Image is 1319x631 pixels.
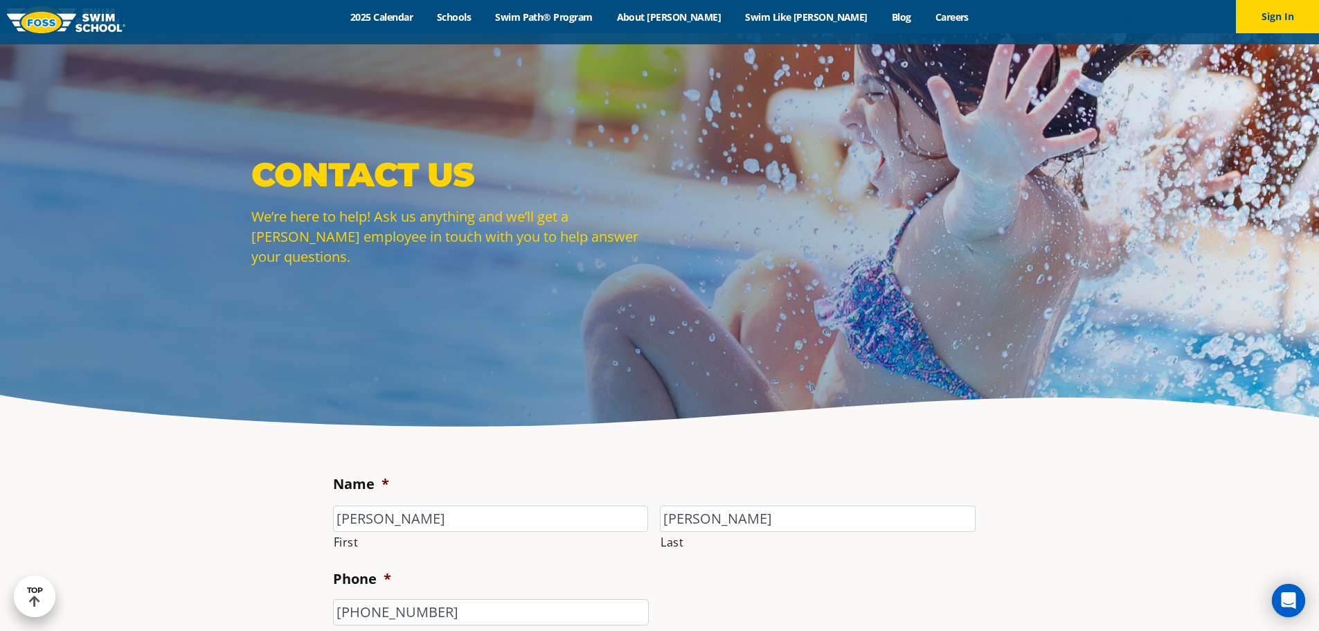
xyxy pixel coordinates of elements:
[660,506,976,532] input: Last name
[333,506,649,532] input: First name
[483,10,604,24] a: Swim Path® Program
[661,533,976,552] label: Last
[27,586,43,607] div: TOP
[333,570,391,588] label: Phone
[7,12,125,33] img: FOSS Swim School Logo
[333,475,389,493] label: Name
[923,10,980,24] a: Careers
[1272,584,1305,617] div: Open Intercom Messenger
[334,533,649,552] label: First
[604,10,733,24] a: About [PERSON_NAME]
[251,206,653,267] p: We’re here to help! Ask us anything and we’ll get a [PERSON_NAME] employee in touch with you to h...
[879,10,923,24] a: Blog
[251,154,653,195] p: Contact Us
[425,10,483,24] a: Schools
[733,10,880,24] a: Swim Like [PERSON_NAME]
[339,10,425,24] a: 2025 Calendar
